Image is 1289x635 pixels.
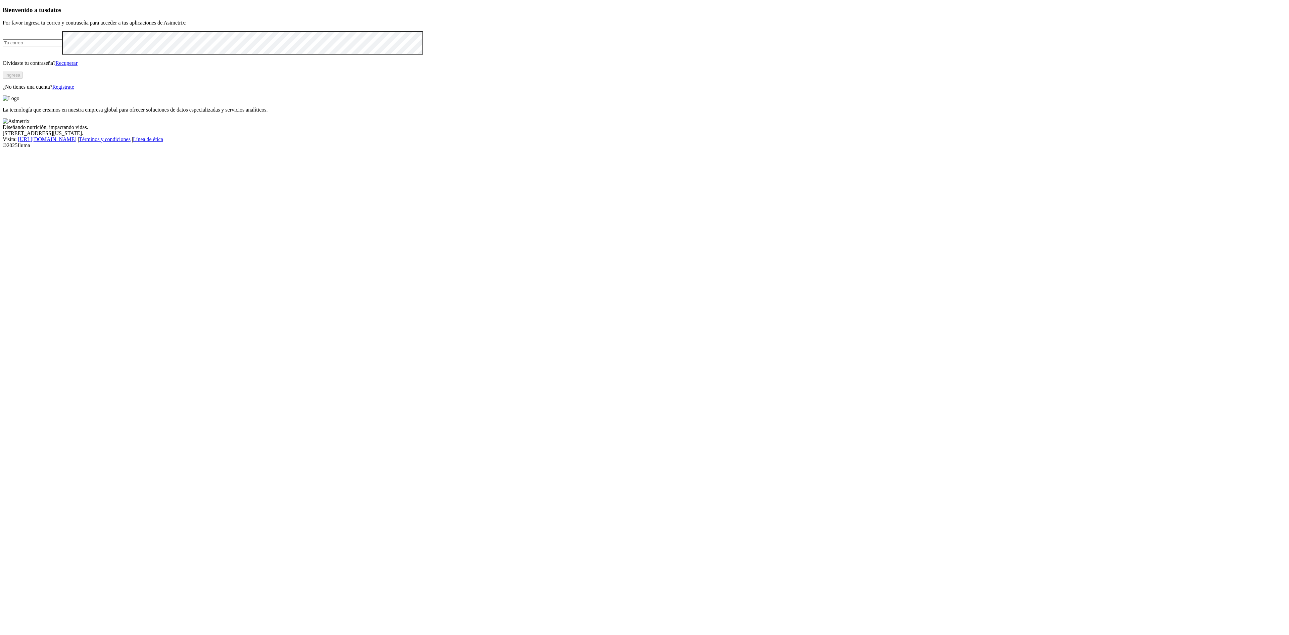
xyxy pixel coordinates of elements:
div: © 2025 Iluma [3,142,1286,149]
a: Regístrate [52,84,74,90]
p: ¿No tienes una cuenta? [3,84,1286,90]
span: datos [47,6,61,13]
button: Ingresa [3,72,23,79]
p: Por favor ingresa tu correo y contraseña para acceder a tus aplicaciones de Asimetrix: [3,20,1286,26]
p: La tecnología que creamos en nuestra empresa global para ofrecer soluciones de datos especializad... [3,107,1286,113]
a: Línea de ética [133,136,163,142]
a: [URL][DOMAIN_NAME] [18,136,77,142]
img: Asimetrix [3,118,30,124]
div: Diseñando nutrición, impactando vidas. [3,124,1286,130]
img: Logo [3,95,19,101]
div: [STREET_ADDRESS][US_STATE]. [3,130,1286,136]
a: Recuperar [55,60,78,66]
h3: Bienvenido a tus [3,6,1286,14]
p: Olvidaste tu contraseña? [3,60,1286,66]
a: Términos y condiciones [79,136,131,142]
div: Visita : | | [3,136,1286,142]
input: Tu correo [3,39,62,46]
